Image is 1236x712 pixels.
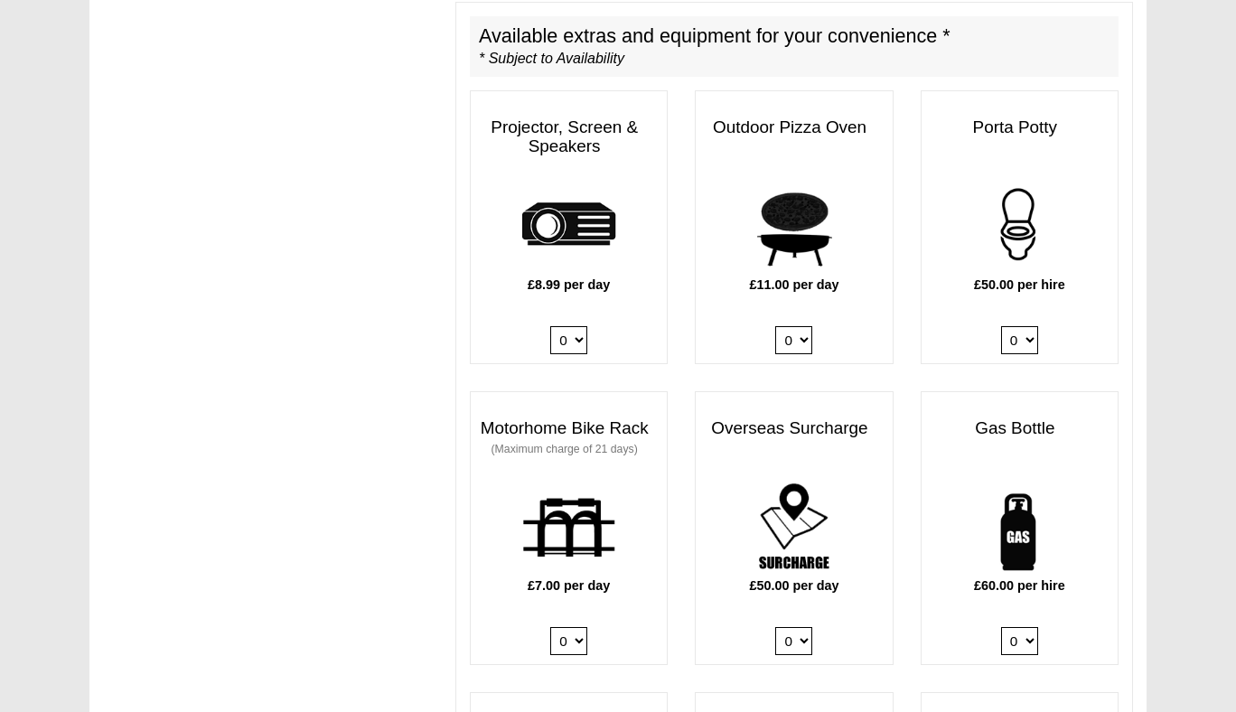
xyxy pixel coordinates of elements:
[974,277,1065,292] b: £50.00 per hire
[970,177,1069,276] img: potty.png
[471,109,667,165] h3: Projector, Screen & Speakers
[696,410,892,447] h3: Overseas Surcharge
[470,16,1119,78] h2: Available extras and equipment for your convenience *
[749,277,838,292] b: £11.00 per day
[471,410,667,466] h3: Motorhome Bike Rack
[974,578,1065,593] b: £60.00 per hire
[970,478,1069,576] img: gas-bottle.png
[696,109,892,146] h3: Outdoor Pizza Oven
[749,578,838,593] b: £50.00 per day
[520,478,618,576] img: bike-rack.png
[922,410,1118,447] h3: Gas Bottle
[922,109,1118,146] h3: Porta Potty
[492,443,638,455] small: (Maximum charge of 21 days)
[745,478,844,576] img: surcharge.png
[745,177,844,276] img: pizza.png
[528,578,610,593] b: £7.00 per day
[528,277,610,292] b: £8.99 per day
[520,177,618,276] img: projector.png
[479,51,624,66] i: * Subject to Availability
